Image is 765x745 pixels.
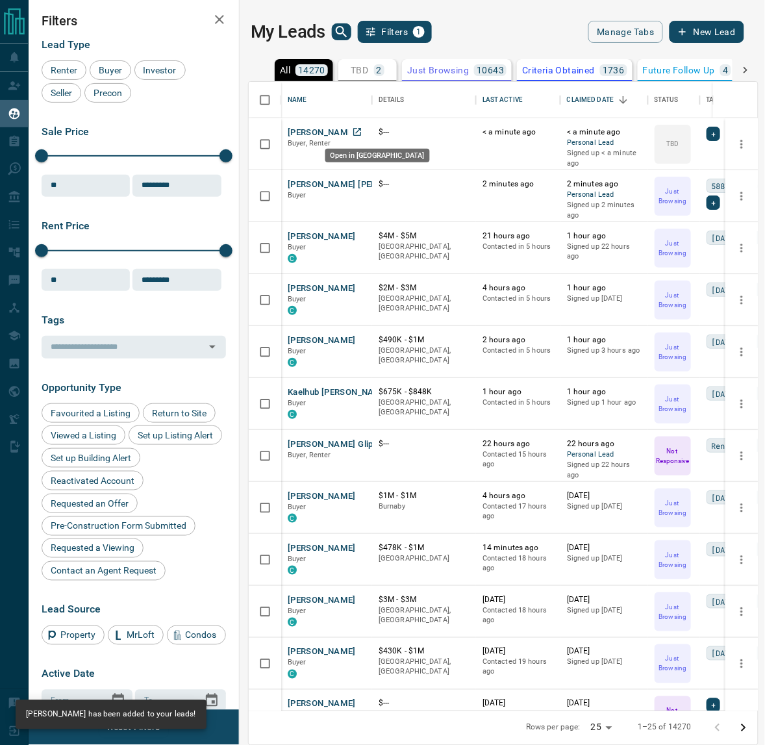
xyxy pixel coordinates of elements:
[567,231,642,242] p: 1 hour ago
[134,60,186,80] div: Investor
[379,594,470,605] p: $3M - $3M
[567,594,642,605] p: [DATE]
[379,335,470,346] p: $490K - $1M
[288,254,297,263] div: condos.ca
[42,603,101,616] span: Lead Source
[288,127,356,139] button: [PERSON_NAME]
[379,127,470,138] p: $---
[648,82,700,118] div: Status
[483,646,554,657] p: [DATE]
[707,698,720,713] div: +
[94,65,127,75] span: Buyer
[42,314,64,326] span: Tags
[732,394,751,414] button: more
[288,231,356,243] button: [PERSON_NAME]
[379,82,405,118] div: Details
[147,408,211,418] span: Return to Site
[46,566,161,576] span: Contact an Agent Request
[483,605,554,625] p: Contacted 18 hours ago
[483,594,554,605] p: [DATE]
[42,625,105,645] div: Property
[377,66,382,75] p: 2
[358,21,433,43] button: Filters1
[732,446,751,466] button: more
[42,83,81,103] div: Seller
[349,123,366,140] a: Open in New Tab
[42,60,86,80] div: Renter
[711,491,739,504] span: [DATE]
[567,657,642,668] p: Signed up [DATE]
[732,290,751,310] button: more
[670,21,744,43] button: New Lead
[46,65,82,75] span: Renter
[280,66,290,75] p: All
[298,66,325,75] p: 14270
[143,403,216,423] div: Return to Site
[46,498,133,509] span: Requested an Offer
[288,555,307,563] span: Buyer
[711,699,716,712] span: +
[46,521,191,531] span: Pre-Construction Form Submitted
[181,630,221,640] span: Condos
[288,410,297,419] div: condos.ca
[105,688,131,714] button: Choose date
[288,386,390,399] button: Kaelhub [PERSON_NAME]
[42,125,89,138] span: Sale Price
[711,543,739,556] span: [DATE]
[732,186,751,206] button: more
[288,503,307,511] span: Buyer
[26,704,196,726] div: [PERSON_NAME] has been added to your leads!
[483,283,554,294] p: 4 hours ago
[483,438,554,449] p: 22 hours ago
[46,453,136,463] span: Set up Building Alert
[586,718,617,737] div: 25
[288,347,307,355] span: Buyer
[711,595,739,608] span: [DATE]
[379,242,470,262] p: [GEOGRAPHIC_DATA], [GEOGRAPHIC_DATA]
[288,451,331,459] span: Buyer, Renter
[567,490,642,501] p: [DATE]
[567,294,642,304] p: Signed up [DATE]
[656,238,690,258] p: Just Browsing
[379,698,470,709] p: $---
[483,698,554,709] p: [DATE]
[567,148,642,168] p: Signed up < a minute ago
[483,386,554,398] p: 1 hour ago
[567,605,642,616] p: Signed up [DATE]
[288,399,307,407] span: Buyer
[414,27,423,36] span: 1
[567,646,642,657] p: [DATE]
[476,82,560,118] div: Last Active
[711,647,739,660] span: [DATE]
[567,335,642,346] p: 1 hour ago
[122,630,159,640] span: MrLoft
[526,722,581,733] p: Rows per page:
[379,398,470,418] p: [GEOGRAPHIC_DATA], [GEOGRAPHIC_DATA]
[656,498,690,518] p: Just Browsing
[711,283,739,296] span: [DATE]
[288,566,297,575] div: condos.ca
[108,625,164,645] div: MrLoft
[483,657,554,677] p: Contacted 19 hours ago
[288,490,356,503] button: [PERSON_NAME]
[711,196,716,209] span: +
[288,670,297,679] div: condos.ca
[379,438,470,449] p: $---
[656,446,690,466] p: Not Responsive
[483,398,554,408] p: Contacted in 5 hours
[483,346,554,356] p: Contacted in 5 hours
[288,243,307,251] span: Buyer
[567,501,642,512] p: Signed up [DATE]
[288,698,356,711] button: [PERSON_NAME]
[42,538,144,558] div: Requested a Viewing
[42,220,90,232] span: Rent Price
[655,82,679,118] div: Status
[711,387,739,400] span: [DATE]
[522,66,595,75] p: Criteria Obtained
[288,295,307,303] span: Buyer
[251,21,325,42] h1: My Leads
[379,490,470,501] p: $1M - $1M
[42,381,121,394] span: Opportunity Type
[42,13,226,29] h2: Filters
[483,501,554,522] p: Contacted 17 hours ago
